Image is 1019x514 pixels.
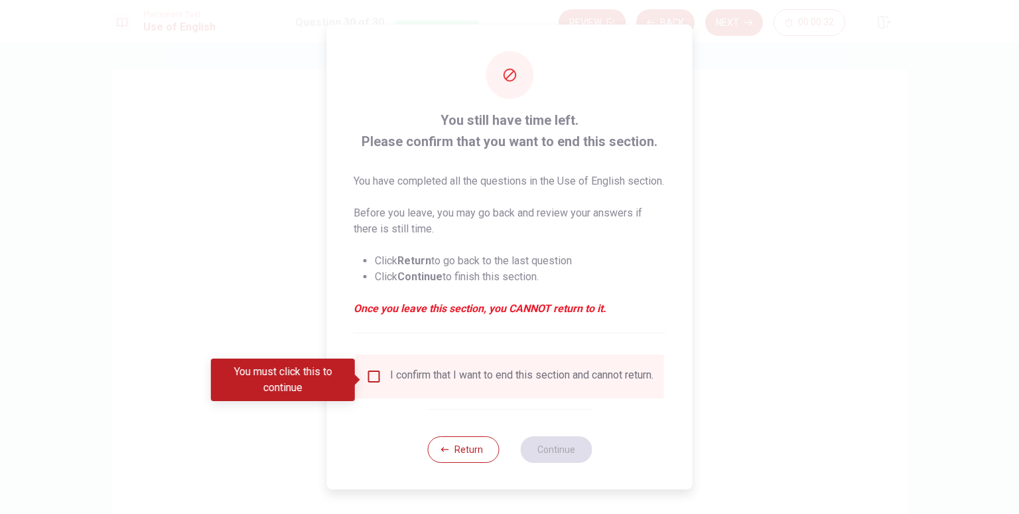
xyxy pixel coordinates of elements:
[354,110,666,152] span: You still have time left. Please confirm that you want to end this section.
[354,173,666,189] p: You have completed all the questions in the Use of English section.
[520,436,592,463] button: Continue
[211,359,355,401] div: You must click this to continue
[375,253,666,269] li: Click to go back to the last question
[366,369,382,385] span: You must click this to continue
[354,301,666,317] em: Once you leave this section, you CANNOT return to it.
[390,369,653,385] div: I confirm that I want to end this section and cannot return.
[375,269,666,285] li: Click to finish this section.
[427,436,499,463] button: Return
[397,254,431,267] strong: Return
[354,205,666,237] p: Before you leave, you may go back and review your answers if there is still time.
[397,270,442,283] strong: Continue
